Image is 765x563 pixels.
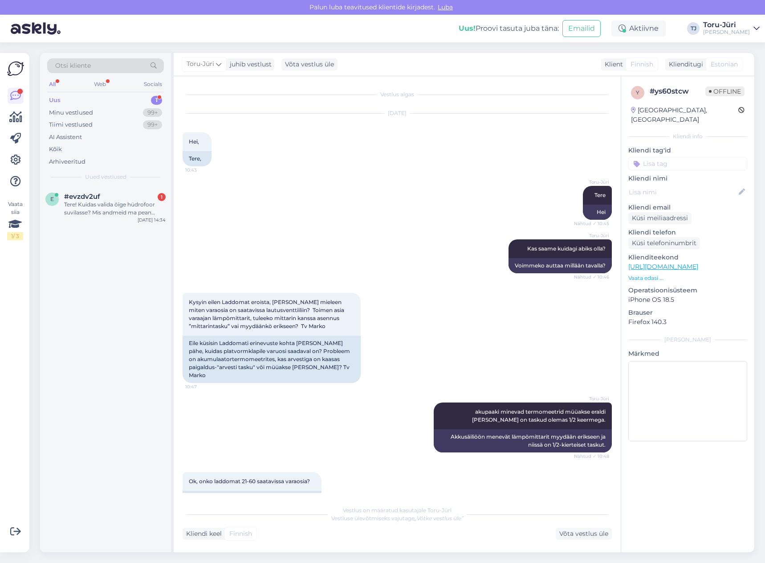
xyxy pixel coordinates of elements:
a: [URL][DOMAIN_NAME] [628,263,698,271]
span: Otsi kliente [55,61,91,70]
span: Nähtud ✓ 10:48 [574,453,609,460]
span: Toru-Jüri [576,395,609,402]
span: Ok, onko laddomat 21-60 saatavissa varaosia? [189,478,310,485]
p: iPhone OS 18.5 [628,295,747,304]
div: Uus [49,96,61,105]
span: Kysyin eilen Laddomat eroista, [PERSON_NAME] mieleen miten varaosia on saatavissa lautusventtiili... [189,299,346,329]
span: Toru-Jüri [576,179,609,185]
div: Tiimi vestlused [49,120,93,129]
div: Vaata siia [7,200,23,240]
span: y [636,89,639,96]
div: Vestlus algas [183,90,612,99]
button: Emailid [562,20,601,37]
p: Kliendi nimi [628,174,747,183]
div: Klienditugi [665,60,703,69]
div: Võta vestlus üle [281,58,338,70]
p: Kliendi tag'id [628,146,747,155]
div: Võta vestlus üle [556,528,612,540]
div: 1 [151,96,162,105]
span: Offline [705,86,745,96]
div: Proovi tasuta juba täna: [459,23,559,34]
span: Tere [594,192,606,198]
span: e [50,196,54,202]
div: Küsi telefoninumbrit [628,237,700,249]
div: Kliendi keel [183,529,222,538]
span: Estonian [711,60,738,69]
span: Luba [435,3,456,11]
div: [DATE] 14:34 [138,217,166,223]
input: Lisa nimi [629,187,737,197]
div: Eile küsisin Laddomati erinevuste kohta [PERSON_NAME] pähe, kuidas platvormklapile varuosi saadav... [183,336,361,383]
span: Uued vestlused [85,173,126,181]
p: Kliendi email [628,203,747,212]
span: Finnish [631,60,653,69]
div: Hei [583,205,612,220]
b: Uus! [459,24,476,33]
div: 99+ [143,108,162,117]
p: Brauser [628,308,747,317]
div: Küsi meiliaadressi [628,212,692,224]
div: Minu vestlused [49,108,93,117]
span: Toru-Jüri [576,232,609,239]
div: 1 / 3 [7,232,23,240]
div: Kas Laddomat 21-60 jaoks on varuosi saadaval? [183,491,321,506]
div: 99+ [143,120,162,129]
div: [PERSON_NAME] [628,336,747,344]
div: Arhiveeritud [49,157,85,166]
p: Kliendi telefon [628,228,747,237]
div: [PERSON_NAME] [703,29,750,36]
div: # ys60stcw [650,86,705,97]
p: Operatsioonisüsteem [628,286,747,295]
p: Klienditeekond [628,253,747,262]
img: Askly Logo [7,60,24,77]
div: Tere! Kuidas valida õige hüdrofoor suvilasse? Mis andmeid ma pean edastama teile, et te saaksite ... [64,201,166,217]
p: Firefox 140.3 [628,317,747,327]
div: [DATE] [183,109,612,117]
span: Vestlus on määratud kasutajale Toru-Jüri [343,507,452,514]
span: Hei, [189,138,199,145]
div: Kliendi info [628,132,747,140]
div: TJ [687,22,700,35]
span: Kas saame kuidagi abiks olla? [527,245,606,252]
div: Akkusäiliöön menevät lämpömittarit myydään erikseen ja niissä on 1/2-kierteiset taskut. [434,429,612,452]
div: 1 [158,193,166,201]
div: Voimmeko auttaa millään tavalla? [509,258,612,273]
a: Toru-Jüri[PERSON_NAME] [703,21,760,36]
span: Nähtud ✓ 10:45 [574,220,609,227]
div: juhib vestlust [226,60,272,69]
p: Vaata edasi ... [628,274,747,282]
div: All [47,78,57,90]
p: Märkmed [628,349,747,358]
span: Toru-Jüri [187,59,214,69]
div: Klient [601,60,623,69]
div: Socials [142,78,164,90]
div: Kõik [49,145,62,154]
input: Lisa tag [628,157,747,170]
div: Aktiivne [611,21,666,37]
span: Vestluse ülevõtmiseks vajutage [331,515,464,522]
span: 10:47 [185,383,219,390]
div: [GEOGRAPHIC_DATA], [GEOGRAPHIC_DATA] [631,106,738,124]
span: Finnish [229,529,252,538]
div: Tere, [183,151,212,166]
span: akupaaki minevad termomeetrid müüakse eraldi [PERSON_NAME] on taskud olemas 1/2 keermega. [472,408,607,423]
div: AI Assistent [49,133,82,142]
div: Web [92,78,108,90]
i: „Võtke vestlus üle” [415,515,464,522]
span: Nähtud ✓ 10:46 [574,274,609,280]
span: #evzdv2uf [64,193,100,201]
div: Toru-Jüri [703,21,750,29]
span: 10:43 [185,167,219,173]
